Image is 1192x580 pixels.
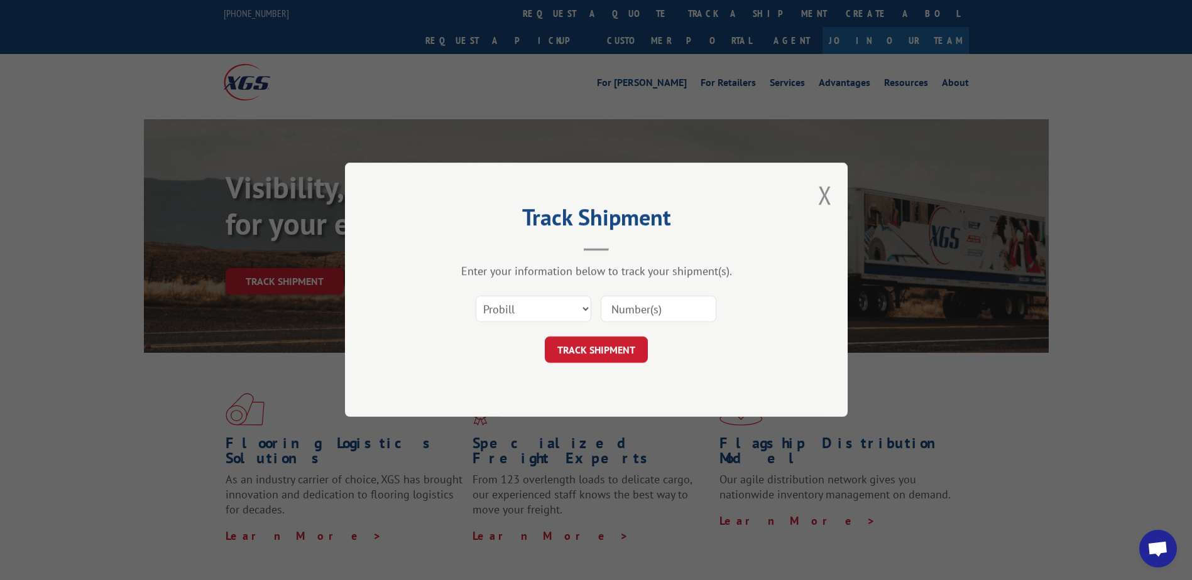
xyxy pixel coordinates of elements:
div: Enter your information below to track your shipment(s). [408,264,785,279]
button: TRACK SHIPMENT [545,337,648,363]
a: Open chat [1139,530,1177,567]
button: Close modal [818,178,832,212]
input: Number(s) [601,296,716,323]
h2: Track Shipment [408,208,785,232]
